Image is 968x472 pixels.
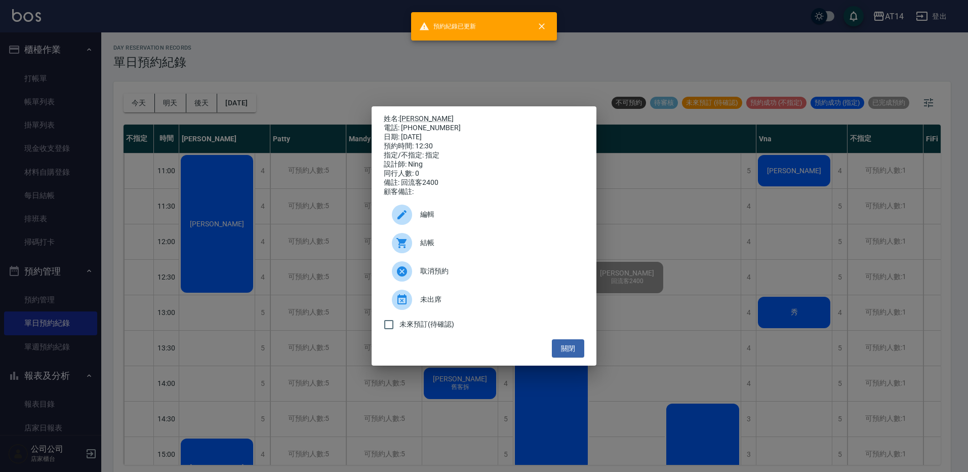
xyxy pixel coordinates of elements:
div: 備註: 回流客2400 [384,178,584,187]
button: close [531,15,553,37]
span: 預約紀錄已更新 [419,21,476,31]
p: 姓名: [384,114,584,124]
div: 設計師: Ning [384,160,584,169]
div: 未出席 [384,286,584,314]
a: [PERSON_NAME] [399,114,454,123]
div: 電話: [PHONE_NUMBER] [384,124,584,133]
span: 結帳 [420,238,576,248]
span: 編輯 [420,209,576,220]
div: 顧客備註: [384,187,584,196]
span: 取消預約 [420,266,576,277]
span: 未來預訂(待確認) [399,319,454,330]
div: 編輯 [384,201,584,229]
div: 同行人數: 0 [384,169,584,178]
div: 取消預約 [384,257,584,286]
div: 指定/不指定: 指定 [384,151,584,160]
a: 結帳 [384,229,584,257]
span: 未出席 [420,294,576,305]
button: 關閉 [552,339,584,358]
div: 日期: [DATE] [384,133,584,142]
div: 預約時間: 12:30 [384,142,584,151]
